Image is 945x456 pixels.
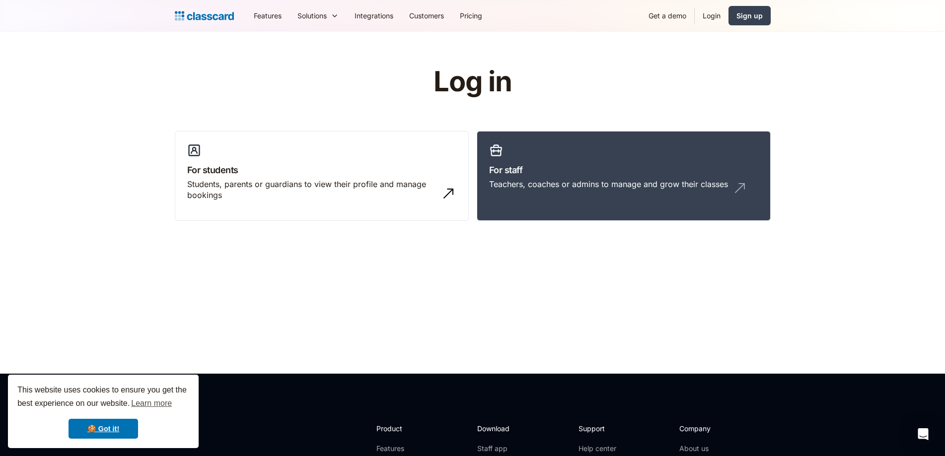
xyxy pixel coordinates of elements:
[175,131,469,221] a: For studentsStudents, parents or guardians to view their profile and manage bookings
[579,444,619,454] a: Help center
[477,423,518,434] h2: Download
[736,10,763,21] div: Sign up
[679,423,745,434] h2: Company
[477,131,771,221] a: For staffTeachers, coaches or admins to manage and grow their classes
[130,396,173,411] a: learn more about cookies
[246,4,290,27] a: Features
[452,4,490,27] a: Pricing
[175,9,234,23] a: home
[290,4,347,27] div: Solutions
[641,4,694,27] a: Get a demo
[69,419,138,439] a: dismiss cookie message
[297,10,327,21] div: Solutions
[401,4,452,27] a: Customers
[579,423,619,434] h2: Support
[315,66,630,97] h1: Log in
[8,375,199,448] div: cookieconsent
[477,444,518,454] a: Staff app
[347,4,401,27] a: Integrations
[679,444,745,454] a: About us
[187,163,456,177] h3: For students
[489,163,758,177] h3: For staff
[187,179,436,201] div: Students, parents or guardians to view their profile and manage bookings
[911,422,935,446] div: Open Intercom Messenger
[489,179,728,190] div: Teachers, coaches or admins to manage and grow their classes
[376,444,430,454] a: Features
[695,4,728,27] a: Login
[728,6,771,25] a: Sign up
[376,423,430,434] h2: Product
[17,384,189,411] span: This website uses cookies to ensure you get the best experience on our website.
